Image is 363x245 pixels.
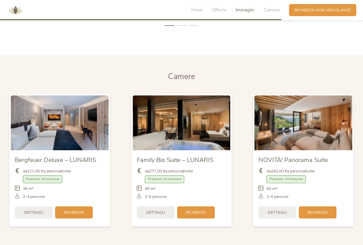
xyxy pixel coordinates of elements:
[258,156,328,164] span: NOVITÀ! Panorama Suite
[191,7,202,13] span: Hotel
[145,186,156,192] span: 90 m²
[137,156,213,164] span: Family Bio Suite – LUNARIS
[145,175,184,183] span: Premium All Inclusive
[212,7,226,13] span: Offerte
[168,71,195,82] span: Camere
[133,95,231,150] img: Family Bio Suite – LUNARIS
[23,194,45,200] span: 2-4 persone
[294,7,351,13] span: Richiesta non vincolante
[267,168,315,174] span: da a persona/notte
[145,194,167,200] span: 2-6 persone
[254,95,352,150] img: NOVITÀ! Panorama Suite
[149,168,165,174] b: 277,00 €
[264,7,280,13] span: Camere
[11,95,109,150] img: Bergfeuer Deluxe – LUNARIS
[267,186,277,192] span: 60 m²
[308,210,328,215] span: Richiesta
[236,7,254,13] span: Immagini
[267,194,288,200] span: 2-4 persone
[27,168,43,174] b: 211,00 €
[23,175,62,183] span: Premium All Inclusive
[24,210,43,215] span: Dettagli
[23,186,34,192] span: 36 m²
[146,210,165,215] span: Dettagli
[64,210,84,215] span: Richiesta
[267,175,306,183] span: Premium All Inclusive
[15,156,96,164] span: Bergfeuer Deluxe – LUNARIS
[271,168,287,174] b: 242,00 €
[145,168,193,174] span: da a persona/notte
[5,8,26,12] a: AMONTI & LUNARIS Wellnessresort
[23,168,71,174] span: da a persona/notte
[186,210,206,215] span: Richiesta
[268,210,287,215] span: Dettagli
